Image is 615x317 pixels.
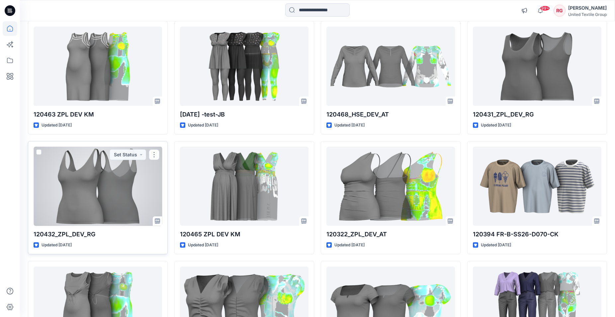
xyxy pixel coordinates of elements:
[42,242,72,249] p: Updated [DATE]
[334,242,365,249] p: Updated [DATE]
[540,6,550,11] span: 99+
[473,230,601,239] p: 120394 FR-B-SS26-D070-CK
[188,122,218,129] p: Updated [DATE]
[34,147,162,226] a: 120432_ZPL_DEV_RG
[34,110,162,119] p: 120463 ZPL DEV KM
[34,230,162,239] p: 120432_ZPL_DEV_RG
[180,230,308,239] p: 120465 ZPL DEV KM
[326,147,455,226] a: 120322_ZPL_DEV_AT
[568,12,607,17] div: United Textile Group
[326,230,455,239] p: 120322_ZPL_DEV_AT
[180,147,308,226] a: 120465 ZPL DEV KM
[568,4,607,12] div: [PERSON_NAME]
[326,27,455,106] a: 120468_HSE_DEV_AT
[326,110,455,119] p: 120468_HSE_DEV_AT
[473,27,601,106] a: 120431_ZPL_DEV_RG
[473,110,601,119] p: 120431_ZPL_DEV_RG
[481,122,511,129] p: Updated [DATE]
[34,27,162,106] a: 120463 ZPL DEV KM
[481,242,511,249] p: Updated [DATE]
[180,110,308,119] p: [DATE] -test-JB
[188,242,218,249] p: Updated [DATE]
[473,147,601,226] a: 120394 FR-B-SS26-D070-CK
[334,122,365,129] p: Updated [DATE]
[554,5,566,17] div: RG
[180,27,308,106] a: 2025.09.23 -test-JB
[42,122,72,129] p: Updated [DATE]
